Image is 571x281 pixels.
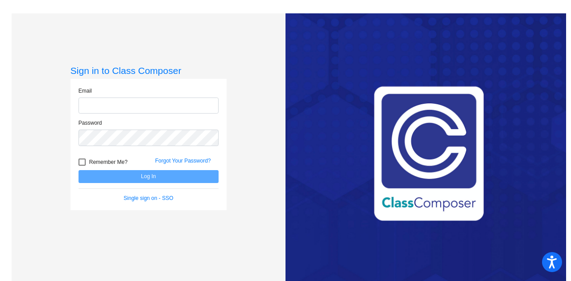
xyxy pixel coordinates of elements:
[89,157,128,167] span: Remember Me?
[124,195,173,201] a: Single sign on - SSO
[79,170,219,183] button: Log In
[155,158,211,164] a: Forgot Your Password?
[79,87,92,95] label: Email
[70,65,227,76] h3: Sign in to Class Composer
[79,119,102,127] label: Password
